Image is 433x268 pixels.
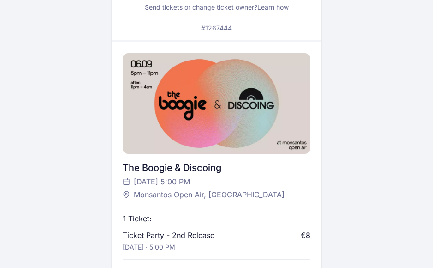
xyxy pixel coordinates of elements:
p: [DATE] · 5:00 PM [123,243,175,252]
div: €8 [301,230,310,241]
p: #1267444 [201,24,232,33]
div: The Boogie & Discoing [123,161,310,174]
a: Learn how [257,3,289,11]
p: Send tickets or change ticket owner? [145,3,289,12]
p: Ticket Party - 2nd Release [123,230,214,241]
p: 1 Ticket: [123,213,152,224]
span: [DATE] 5:00 PM [134,176,190,187]
span: Monsantos Open Air, [GEOGRAPHIC_DATA] [134,189,285,200]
